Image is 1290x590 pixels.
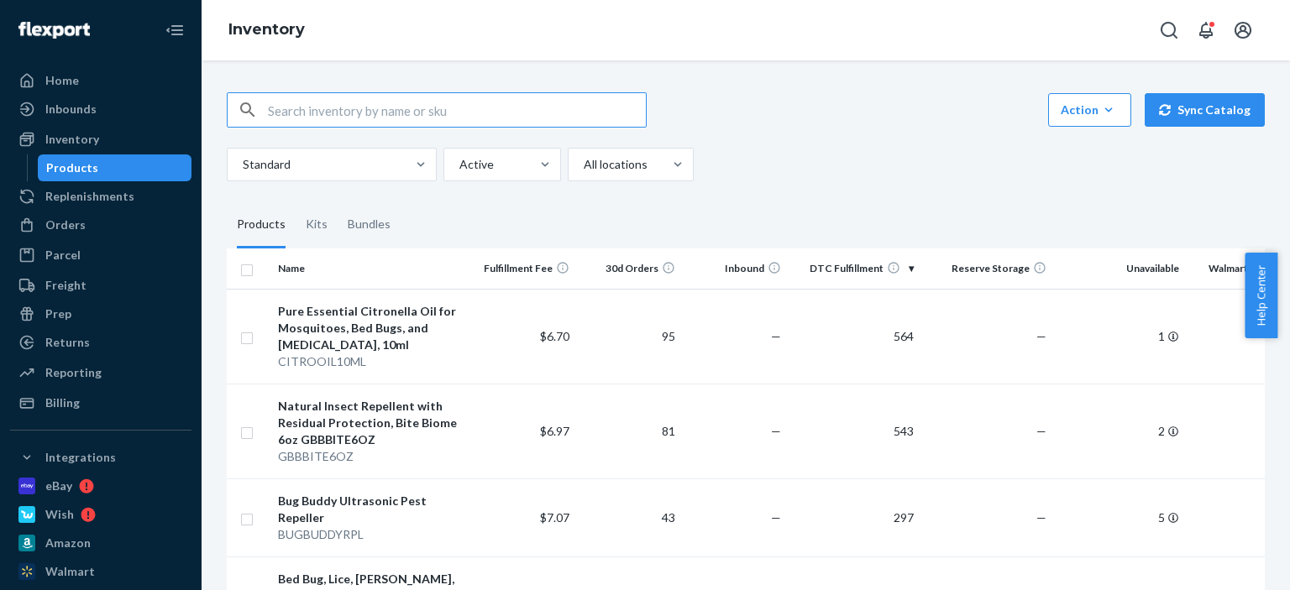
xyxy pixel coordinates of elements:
[582,156,584,173] input: All locations
[771,329,781,343] span: —
[306,201,328,248] div: Kits
[45,364,102,381] div: Reporting
[788,289,920,384] td: 564
[788,384,920,478] td: 543
[45,277,87,294] div: Freight
[10,96,191,123] a: Inbounds
[18,22,90,39] img: Flexport logo
[278,493,464,526] div: Bug Buddy Ultrasonic Pest Repeller
[1053,384,1186,478] td: 2
[469,248,575,289] th: Fulfillment Fee
[10,211,191,238] a: Orders
[1061,102,1119,118] div: Action
[278,353,464,370] div: CITROOIL10ML
[241,156,243,173] input: Standard
[45,305,71,322] div: Prep
[576,289,682,384] td: 95
[10,501,191,528] a: Wish
[771,510,781,525] span: —
[10,530,191,556] a: Amazon
[45,101,97,117] div: Inbounds
[1036,424,1046,438] span: —
[576,384,682,478] td: 81
[540,329,569,343] span: $6.70
[38,154,192,181] a: Products
[10,183,191,210] a: Replenishments
[45,217,86,233] div: Orders
[45,394,80,411] div: Billing
[215,6,318,55] ol: breadcrumbs
[45,449,116,466] div: Integrations
[682,248,788,289] th: Inbound
[1048,93,1131,127] button: Action
[278,448,464,465] div: GBBBITE6OZ
[10,126,191,153] a: Inventory
[45,72,79,89] div: Home
[1152,13,1186,47] button: Open Search Box
[228,20,305,39] a: Inventory
[237,201,286,248] div: Products
[278,526,464,543] div: BUGBUDDYRPL
[45,188,134,205] div: Replenishments
[10,67,191,94] a: Home
[1189,13,1223,47] button: Open notifications
[10,329,191,356] a: Returns
[268,93,646,127] input: Search inventory by name or sku
[1053,289,1186,384] td: 1
[45,535,91,551] div: Amazon
[271,248,470,289] th: Name
[1145,93,1265,127] button: Sync Catalog
[576,248,682,289] th: 30d Orders
[458,156,459,173] input: Active
[10,300,191,327] a: Prep
[278,303,464,353] div: Pure Essential Citronella Oil for Mosquitoes, Bed Bugs, and [MEDICAL_DATA], 10ml
[46,159,98,176] div: Products
[10,558,191,585] a: Walmart
[45,247,81,264] div: Parcel
[771,424,781,438] span: —
[920,248,1053,289] th: Reserve Storage
[45,334,90,351] div: Returns
[576,478,682,556] td: 43
[45,478,72,494] div: eBay
[10,359,191,386] a: Reporting
[45,506,74,523] div: Wish
[1226,13,1260,47] button: Open account menu
[45,131,99,148] div: Inventory
[788,478,920,556] td: 297
[45,563,95,580] div: Walmart
[10,389,191,416] a: Billing
[10,473,191,499] a: eBay
[10,272,191,299] a: Freight
[1036,510,1046,525] span: —
[158,13,191,47] button: Close Navigation
[10,242,191,269] a: Parcel
[1053,478,1186,556] td: 5
[1036,329,1046,343] span: —
[788,248,920,289] th: DTC Fulfillment
[1053,248,1186,289] th: Unavailable
[10,444,191,471] button: Integrations
[278,398,464,448] div: Natural Insect Repellent with Residual Protection, Bite Biome 6oz GBBBITE6OZ
[540,424,569,438] span: $6.97
[1245,253,1277,338] button: Help Center
[540,510,569,525] span: $7.07
[348,201,391,248] div: Bundles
